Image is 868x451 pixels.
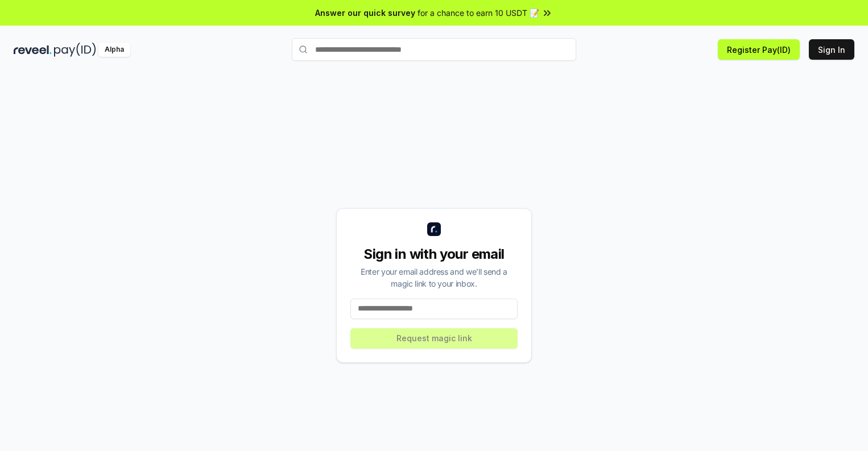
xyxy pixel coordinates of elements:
img: pay_id [54,43,96,57]
img: logo_small [427,222,441,236]
button: Sign In [809,39,854,60]
span: Answer our quick survey [315,7,415,19]
span: for a chance to earn 10 USDT 📝 [418,7,539,19]
div: Alpha [98,43,130,57]
div: Sign in with your email [350,245,518,263]
img: reveel_dark [14,43,52,57]
button: Register Pay(ID) [718,39,800,60]
div: Enter your email address and we’ll send a magic link to your inbox. [350,266,518,289]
